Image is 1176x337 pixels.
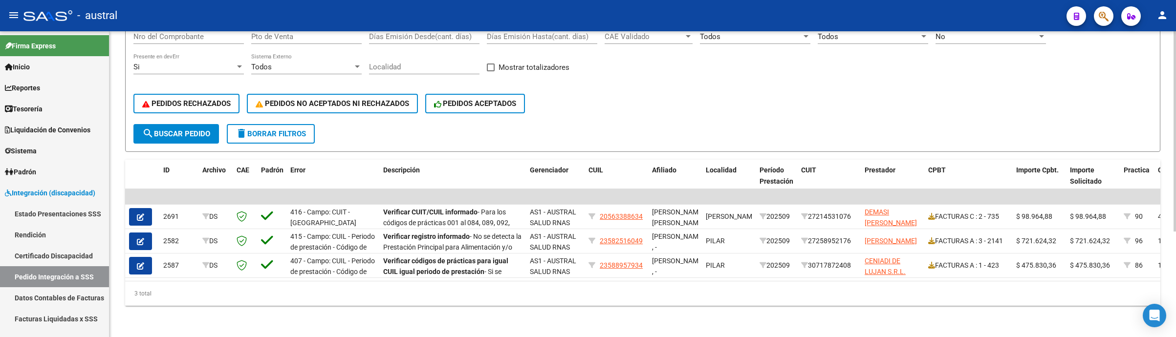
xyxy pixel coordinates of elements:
datatable-header-cell: Padrón [257,160,286,203]
div: 27258952176 [801,235,857,247]
datatable-header-cell: Practica [1120,160,1154,203]
span: $ 721.624,32 [1016,237,1056,245]
div: 2587 [163,260,195,271]
datatable-header-cell: Prestador [861,160,924,203]
datatable-header-cell: CPBT [924,160,1012,203]
div: 202509 [760,211,793,222]
button: PEDIDOS ACEPTADOS [425,94,525,113]
span: Padrón [5,167,36,177]
span: PEDIDOS NO ACEPTADOS NI RECHAZADOS [256,99,409,108]
span: Borrar Filtros [236,129,306,138]
span: Tesorería [5,104,43,114]
span: 1.340 [1158,237,1176,245]
span: 407 - Campo: CUIL - Periodo de prestación - Código de practica [290,257,375,287]
span: No [936,32,945,41]
span: 96 [1135,237,1143,245]
span: 4 [1158,212,1162,220]
div: 2691 [163,211,195,222]
strong: Verificar códigos de prácticas para igual CUIL igual periodo de prestación [383,257,508,276]
span: 416 - Campo: CUIT - [GEOGRAPHIC_DATA] [290,208,356,227]
span: CAE Validado [605,32,684,41]
span: CPBT [928,166,946,174]
span: Importe Solicitado [1070,166,1102,185]
span: 20563388634 [600,212,643,220]
span: - No se detecta la Prestación Principal para Alimentación y/o Transporte [383,232,522,263]
span: ID [163,166,170,174]
span: Liquidación de Convenios [5,125,90,135]
span: Reportes [5,83,40,93]
span: Firma Express [5,41,56,51]
span: Gerenciador [530,166,568,174]
div: FACTURAS A : 3 - 2141 [928,235,1008,247]
mat-icon: person [1156,9,1168,21]
span: 86 [1135,261,1143,269]
strong: Verificar registro informado [383,232,470,240]
button: Borrar Filtros [227,124,315,144]
span: Padrón [261,166,283,174]
span: $ 721.624,32 [1070,237,1110,245]
span: [PERSON_NAME] , - [652,232,704,252]
span: Error [290,166,305,174]
span: Sistema [5,146,37,156]
mat-icon: delete [236,127,247,139]
span: 23582516049 [600,237,643,245]
datatable-header-cell: Archivo [198,160,233,203]
div: 2582 [163,235,195,247]
datatable-header-cell: CUIL [585,160,648,203]
span: Localidad [706,166,737,174]
span: CUIL [588,166,603,174]
div: DS [202,211,229,222]
button: PEDIDOS RECHAZADOS [133,94,240,113]
span: Todos [818,32,838,41]
span: Prestador [865,166,895,174]
span: CENIADI DE LUJAN S.R.L. [865,257,906,276]
button: PEDIDOS NO ACEPTADOS NI RECHAZADOS [247,94,418,113]
datatable-header-cell: Importe Cpbt. [1012,160,1066,203]
datatable-header-cell: Importe Solicitado [1066,160,1120,203]
span: Integración (discapacidad) [5,188,95,198]
datatable-header-cell: Descripción [379,160,526,203]
datatable-header-cell: ID [159,160,198,203]
span: Si [133,63,140,71]
div: FACTURAS A : 1 - 423 [928,260,1008,271]
span: - Para los códigos de prácticas 001 al 084, 089, 092, 093 y 094, el CUIT no se encuentra inscript... [383,208,521,272]
span: PEDIDOS RECHAZADOS [142,99,231,108]
span: Inicio [5,62,30,72]
span: - austral [77,5,117,26]
span: Afiliado [652,166,676,174]
span: AS1 - AUSTRAL SALUD RNAS [530,257,576,276]
span: [PERSON_NAME] [PERSON_NAME] , - [652,208,704,238]
span: Archivo [202,166,226,174]
div: DS [202,260,229,271]
span: PILAR [706,237,725,245]
span: CUIT [801,166,816,174]
mat-icon: menu [8,9,20,21]
span: Descripción [383,166,420,174]
span: PEDIDOS ACEPTADOS [434,99,517,108]
span: $ 98.964,88 [1070,212,1106,220]
div: DS [202,235,229,247]
div: 3 total [125,281,1160,306]
span: Mostrar totalizadores [499,62,569,73]
span: AS1 - AUSTRAL SALUD RNAS [530,208,576,227]
div: 27214531076 [801,211,857,222]
strong: Verificar CUIT/CUIL informado [383,208,478,216]
span: Todos [700,32,720,41]
span: DEMASI [PERSON_NAME] [865,208,917,227]
span: PILAR [706,261,725,269]
span: CAE [237,166,249,174]
span: Practica [1124,166,1150,174]
span: 90 [1135,212,1143,220]
span: Importe Cpbt. [1016,166,1059,174]
span: $ 475.830,36 [1070,261,1110,269]
div: 202509 [760,260,793,271]
span: Período Prestación [760,166,793,185]
span: [PERSON_NAME] [706,212,758,220]
datatable-header-cell: CAE [233,160,257,203]
datatable-header-cell: Localidad [702,160,756,203]
div: FACTURAS C : 2 - 735 [928,211,1008,222]
mat-icon: search [142,127,154,139]
datatable-header-cell: Afiliado [648,160,702,203]
datatable-header-cell: Período Prestación [756,160,797,203]
span: 415 - Campo: CUIL - Periodo de prestación - Código de practica [290,232,375,263]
